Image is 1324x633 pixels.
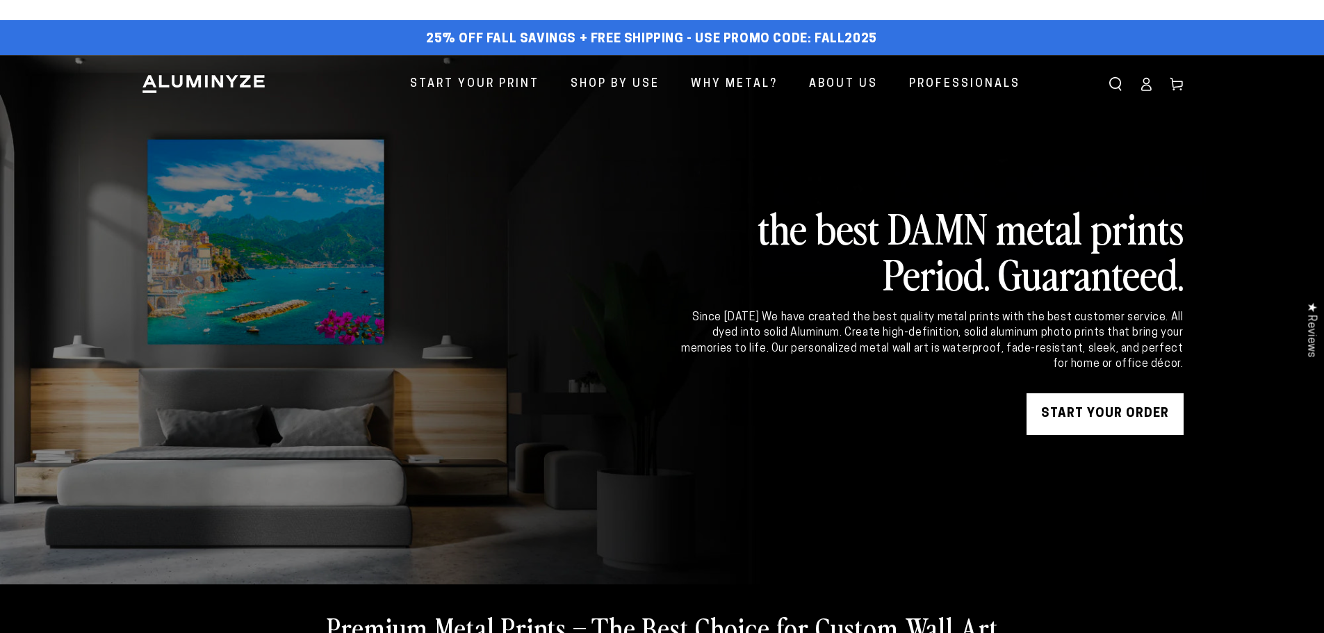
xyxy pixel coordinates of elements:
[1298,291,1324,368] div: Click to open Judge.me floating reviews tab
[1027,393,1184,435] a: START YOUR Order
[680,66,788,103] a: Why Metal?
[571,74,660,94] span: Shop By Use
[141,74,266,94] img: Aluminyze
[679,204,1184,296] h2: the best DAMN metal prints Period. Guaranteed.
[909,74,1020,94] span: Professionals
[426,32,877,47] span: 25% off FALL Savings + Free Shipping - Use Promo Code: FALL2025
[899,66,1031,103] a: Professionals
[410,74,539,94] span: Start Your Print
[560,66,670,103] a: Shop By Use
[799,66,888,103] a: About Us
[679,310,1184,372] div: Since [DATE] We have created the best quality metal prints with the best customer service. All dy...
[400,66,550,103] a: Start Your Print
[691,74,778,94] span: Why Metal?
[809,74,878,94] span: About Us
[1100,69,1131,99] summary: Search our site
